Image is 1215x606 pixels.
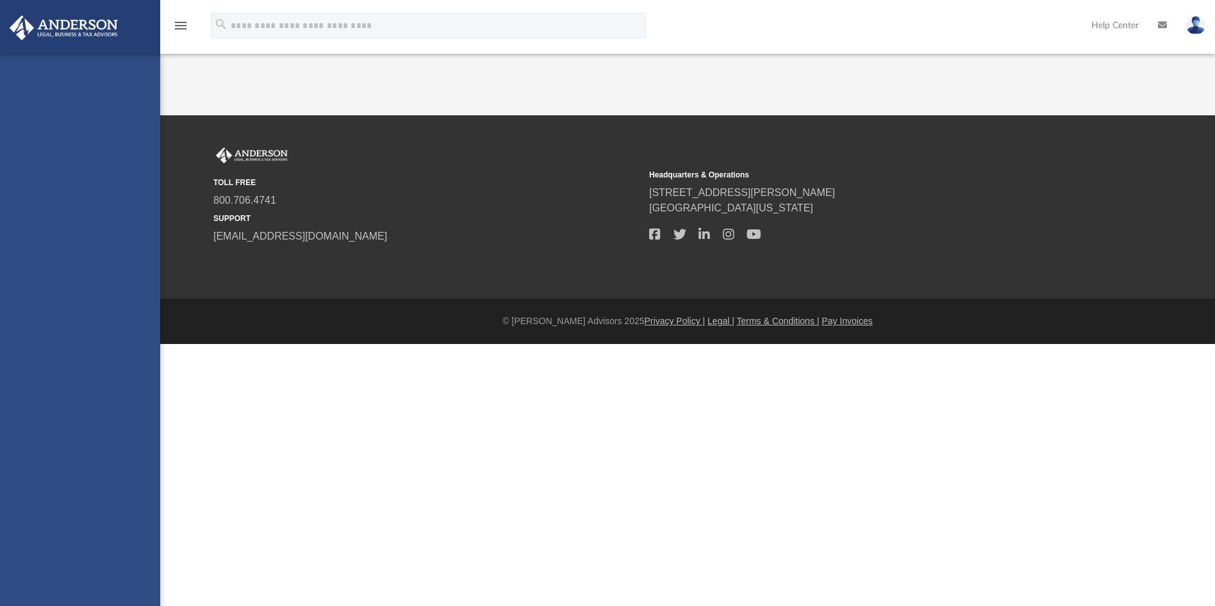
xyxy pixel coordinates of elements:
small: SUPPORT [213,213,640,224]
a: menu [173,24,188,33]
a: Pay Invoices [822,316,872,326]
a: [EMAIL_ADDRESS][DOMAIN_NAME] [213,231,387,242]
a: 800.706.4741 [213,195,276,206]
i: menu [173,18,188,33]
img: Anderson Advisors Platinum Portal [6,15,122,40]
a: [GEOGRAPHIC_DATA][US_STATE] [649,202,813,213]
a: [STREET_ADDRESS][PERSON_NAME] [649,187,835,198]
a: Terms & Conditions | [737,316,820,326]
small: Headquarters & Operations [649,169,1076,181]
img: Anderson Advisors Platinum Portal [213,147,290,164]
img: User Pic [1186,16,1205,35]
a: Legal | [707,316,734,326]
a: Privacy Policy | [645,316,706,326]
div: © [PERSON_NAME] Advisors 2025 [160,315,1215,328]
i: search [214,17,228,31]
small: TOLL FREE [213,177,640,188]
